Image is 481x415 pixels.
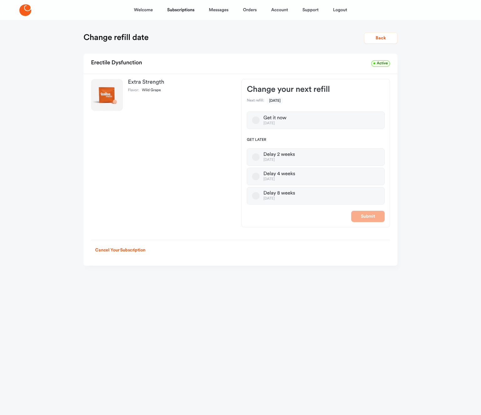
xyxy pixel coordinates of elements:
[252,173,260,180] button: Delay 4 weeks[DATE]
[247,98,264,103] dt: Next refill:
[364,32,397,44] button: Back
[167,2,195,17] a: Subscriptions
[142,88,161,93] dd: Wild Grape
[333,2,347,17] a: Logout
[267,97,283,104] span: [DATE]
[263,190,295,196] div: Delay 8 weeks
[302,2,319,17] a: Support
[263,151,295,158] div: Delay 2 weeks
[252,153,260,161] button: Delay 2 weeks[DATE]
[91,57,142,69] h2: Erectile Dysfunction
[128,79,231,85] h3: Extra Strength
[263,115,286,121] div: Get it now
[243,2,257,17] a: Orders
[209,2,229,17] a: Messages
[371,60,390,67] span: Active
[247,84,385,94] h3: Change your next refill
[84,32,149,42] h1: Change refill date
[134,2,153,17] a: Welcome
[263,196,295,201] div: [DATE]
[263,177,295,182] div: [DATE]
[91,245,149,256] button: Cancel Your Subscription
[252,192,260,200] button: Delay 8 weeks[DATE]
[247,138,385,143] span: Get later
[252,116,260,124] button: Get it now[DATE]
[263,121,286,126] div: [DATE]
[91,79,123,111] img: Extra Strength
[263,171,295,177] div: Delay 4 weeks
[263,158,295,162] div: [DATE]
[128,88,139,93] dt: Flavor:
[271,2,288,17] a: Account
